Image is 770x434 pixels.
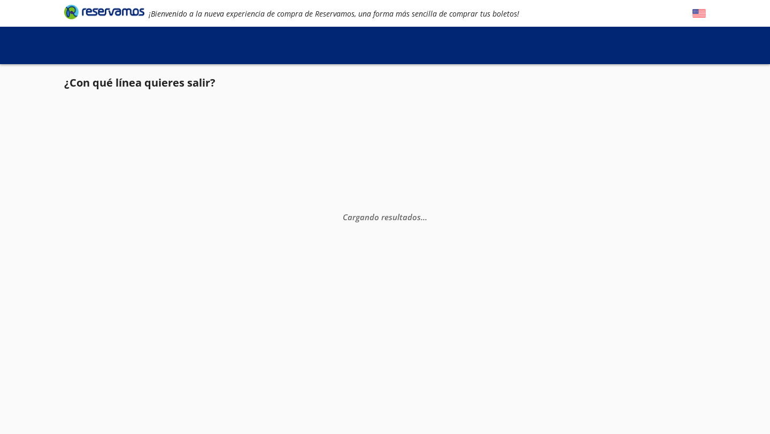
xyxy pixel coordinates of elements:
[64,4,144,23] a: Brand Logo
[343,212,427,222] em: Cargando resultados
[421,212,423,222] span: .
[149,9,519,19] em: ¡Bienvenido a la nueva experiencia de compra de Reservamos, una forma más sencilla de comprar tus...
[425,212,427,222] span: .
[64,4,144,20] i: Brand Logo
[423,212,425,222] span: .
[692,7,706,20] button: English
[64,75,215,91] p: ¿Con qué línea quieres salir?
